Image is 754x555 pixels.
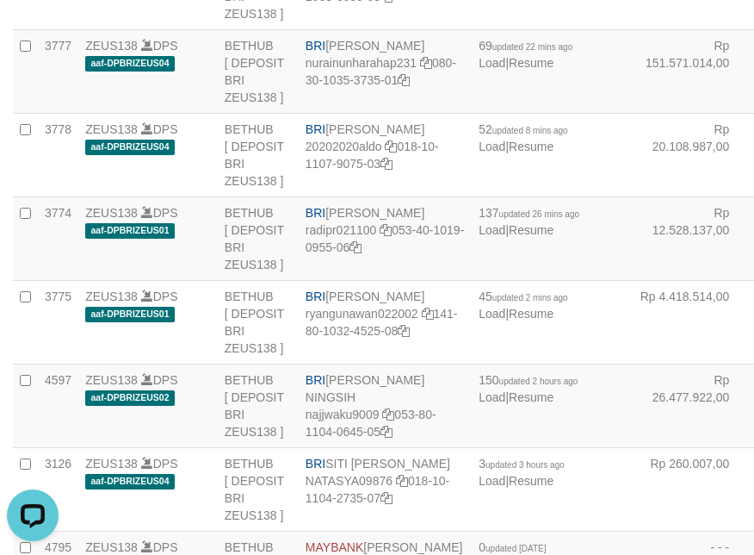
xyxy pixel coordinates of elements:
span: BRI [306,373,325,387]
span: | [479,206,579,237]
a: Load [479,140,505,153]
span: | [479,290,567,321]
a: Load [479,56,505,70]
a: ZEUS138 [85,206,138,220]
td: [PERSON_NAME] NINGSIH 053-80-1104-0645-05 [299,364,472,447]
span: aaf-DPBRIZEUS01 [85,307,175,321]
td: DPS [78,280,218,364]
span: | [479,39,572,70]
td: [PERSON_NAME] 018-10-1107-9075-03 [299,113,472,196]
td: 4597 [38,364,78,447]
span: updated 2 mins ago [492,293,568,302]
td: DPS [78,364,218,447]
span: 69 [479,39,572,53]
a: Copy 053401019095506 to clipboard [349,240,362,254]
a: Copy 018101104273507 to clipboard [380,491,392,505]
span: aaf-DPBRIZEUS02 [85,390,175,405]
a: Copy 141801032452508 to clipboard [398,324,410,338]
a: Copy 080301035373501 to clipboard [398,73,410,87]
span: | [479,457,565,488]
a: najjwaku9009 [306,408,380,421]
td: 3778 [38,113,78,196]
span: BRI [306,122,325,136]
a: Resume [509,223,553,237]
a: Copy NATASYA09876 to clipboard [396,474,408,488]
td: BETHUB [ DEPOSIT BRI ZEUS138 ] [218,196,299,280]
a: 20202020aldo [306,140,382,153]
td: DPS [78,196,218,280]
a: Resume [509,56,553,70]
a: Copy radipr021100 to clipboard [380,223,392,237]
td: BETHUB [ DEPOSIT BRI ZEUS138 ] [218,113,299,196]
a: Copy nurainunharahap231 to clipboard [420,56,432,70]
span: BRI [306,290,325,303]
td: [PERSON_NAME] 053-40-1019-0955-06 [299,196,472,280]
span: updated 3 hours ago [485,460,565,470]
span: 150 [479,373,578,387]
span: aaf-DPBRIZEUS04 [85,56,175,71]
span: 0 [479,540,546,554]
td: DPS [78,29,218,113]
a: ZEUS138 [85,290,138,303]
a: Load [479,390,505,404]
span: BRI [306,39,325,53]
a: Resume [509,140,553,153]
td: BETHUB [ DEPOSIT BRI ZEUS138 ] [218,447,299,531]
a: Copy 20202020aldo to clipboard [385,140,397,153]
a: ZEUS138 [85,373,138,387]
span: BRI [306,457,325,471]
span: updated 8 mins ago [492,126,568,135]
a: Copy 053801104064505 to clipboard [380,425,392,439]
span: updated 26 mins ago [499,209,579,219]
a: Resume [509,474,553,488]
a: Copy ryangunawan022002 to clipboard [422,307,434,321]
td: 3777 [38,29,78,113]
a: ZEUS138 [85,39,138,53]
span: 137 [479,206,579,220]
span: updated 2 hours ago [499,377,578,386]
td: DPS [78,447,218,531]
td: BETHUB [ DEPOSIT BRI ZEUS138 ] [218,280,299,364]
td: [PERSON_NAME] 141-80-1032-4525-08 [299,280,472,364]
span: aaf-DPBRIZEUS01 [85,223,175,238]
td: [PERSON_NAME] 080-30-1035-3735-01 [299,29,472,113]
span: aaf-DPBRIZEUS04 [85,140,175,154]
a: Copy najjwaku9009 to clipboard [382,408,394,421]
a: Load [479,474,505,488]
td: 3126 [38,447,78,531]
a: radipr021100 [306,223,377,237]
a: ZEUS138 [85,540,138,554]
td: BETHUB [ DEPOSIT BRI ZEUS138 ] [218,364,299,447]
a: ZEUS138 [85,122,138,136]
span: aaf-DPBRIZEUS04 [85,474,175,489]
button: Open LiveChat chat widget [7,7,59,59]
span: MAYBANK [306,540,363,554]
a: nurainunharahap231 [306,56,417,70]
a: Resume [509,390,553,404]
td: BETHUB [ DEPOSIT BRI ZEUS138 ] [218,29,299,113]
td: SITI [PERSON_NAME] 018-10-1104-2735-07 [299,447,472,531]
span: 52 [479,122,567,136]
span: | [479,373,578,404]
td: 3774 [38,196,78,280]
a: ZEUS138 [85,457,138,471]
span: updated 22 mins ago [492,42,572,52]
td: DPS [78,113,218,196]
span: | [479,122,567,153]
a: Load [479,307,505,321]
a: Load [479,223,505,237]
span: BRI [306,206,325,220]
span: 3 [479,457,565,471]
td: 3775 [38,280,78,364]
a: ryangunawan022002 [306,307,418,321]
a: Resume [509,307,553,321]
a: Copy 018101107907503 to clipboard [380,157,392,171]
span: 45 [479,290,567,303]
span: updated [DATE] [485,544,546,553]
a: NATASYA09876 [306,474,392,488]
